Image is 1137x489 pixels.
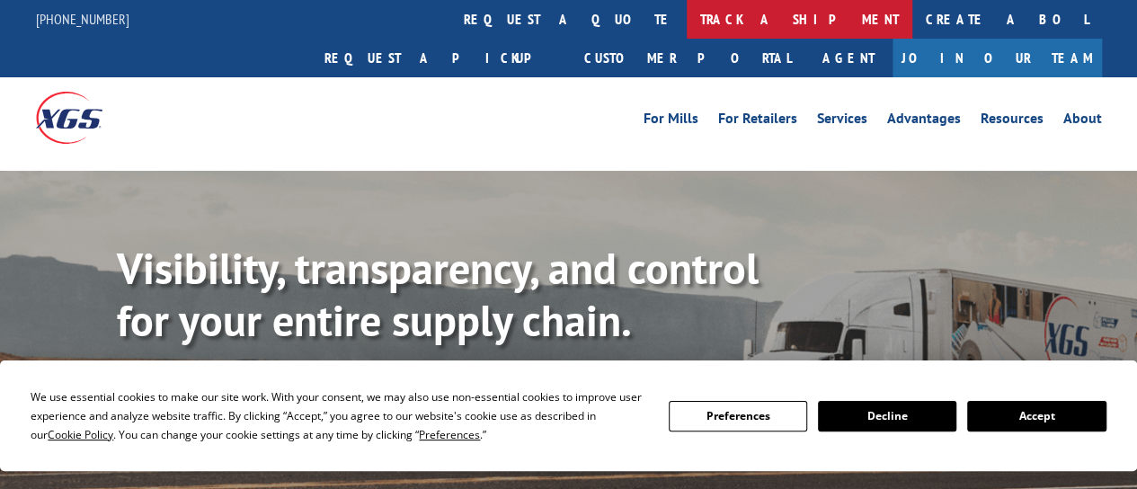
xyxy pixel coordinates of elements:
[887,111,961,131] a: Advantages
[419,427,480,442] span: Preferences
[1063,111,1102,131] a: About
[893,39,1102,77] a: Join Our Team
[817,111,867,131] a: Services
[967,401,1106,431] button: Accept
[36,10,129,28] a: [PHONE_NUMBER]
[981,111,1044,131] a: Resources
[31,387,646,444] div: We use essential cookies to make our site work. With your consent, we may also use non-essential ...
[718,111,797,131] a: For Retailers
[571,39,804,77] a: Customer Portal
[117,240,759,348] b: Visibility, transparency, and control for your entire supply chain.
[644,111,698,131] a: For Mills
[818,401,956,431] button: Decline
[804,39,893,77] a: Agent
[669,401,807,431] button: Preferences
[48,427,113,442] span: Cookie Policy
[311,39,571,77] a: Request a pickup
